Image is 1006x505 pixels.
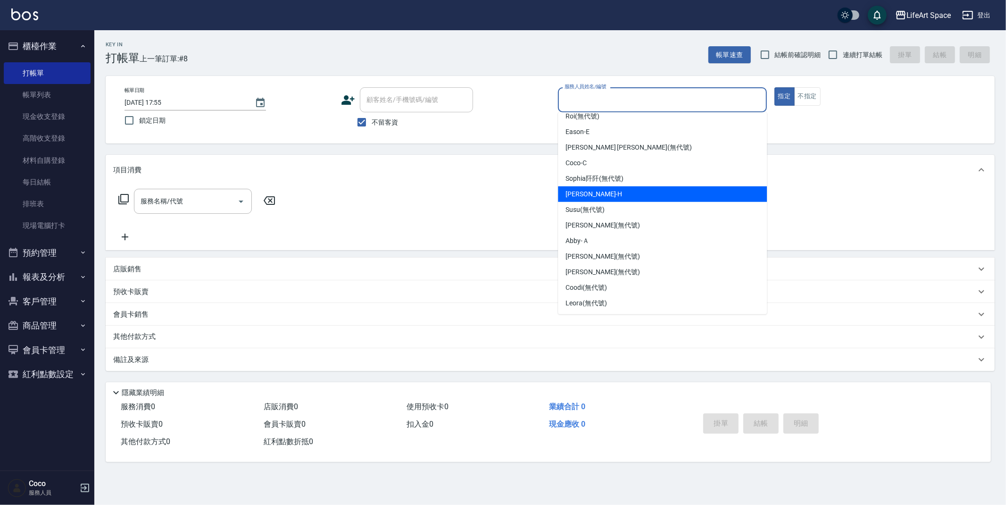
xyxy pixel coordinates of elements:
[113,264,141,274] p: 店販銷售
[106,303,995,326] div: 會員卡銷售
[906,9,951,21] div: LifeArt Space
[4,265,91,289] button: 報表及分析
[122,388,164,398] p: 隱藏業績明細
[106,348,995,371] div: 備註及來源
[11,8,38,20] img: Logo
[565,205,605,215] span: Susu (無代號)
[140,53,188,65] span: 上一筆訂單:#8
[891,6,955,25] button: LifeArt Space
[121,420,163,429] span: 預收卡販賣 0
[264,402,298,411] span: 店販消費 0
[4,215,91,236] a: 現場電腦打卡
[4,193,91,215] a: 排班表
[106,326,995,348] div: 其他付款方式
[565,143,691,152] span: [PERSON_NAME] [PERSON_NAME] (無代號)
[843,50,882,60] span: 連續打單結帳
[775,50,821,60] span: 結帳前確認明細
[4,241,91,265] button: 預約管理
[249,92,272,114] button: Choose date, selected date is 2025-10-07
[774,87,795,106] button: 指定
[794,87,821,106] button: 不指定
[565,220,640,230] span: [PERSON_NAME] (無代號)
[372,118,398,127] span: 不留客資
[4,362,91,387] button: 紅利點數設定
[565,298,607,308] span: Leora (無代號)
[565,83,606,90] label: 服務人員姓名/編號
[549,402,585,411] span: 業績合計 0
[4,171,91,193] a: 每日結帳
[113,287,149,297] p: 預收卡販賣
[565,267,640,277] span: [PERSON_NAME] (無代號)
[565,127,590,137] span: Eason -E
[407,420,433,429] span: 扣入金 0
[4,106,91,127] a: 現金收支登錄
[4,289,91,314] button: 客戶管理
[106,280,995,303] div: 預收卡販賣
[565,236,589,246] span: Abby -Ａ
[565,283,607,293] span: Coodi (無代號)
[139,116,166,126] span: 鎖定日期
[121,402,155,411] span: 服務消費 0
[106,51,140,65] h3: 打帳單
[264,420,306,429] span: 會員卡販賣 0
[708,46,751,64] button: 帳單速查
[549,420,585,429] span: 現金應收 0
[121,437,170,446] span: 其他付款方式 0
[4,62,91,84] a: 打帳單
[125,87,144,94] label: 帳單日期
[106,155,995,185] div: 項目消費
[29,488,77,497] p: 服務人員
[8,479,26,497] img: Person
[4,34,91,59] button: 櫃檯作業
[233,194,249,209] button: Open
[4,313,91,338] button: 商品管理
[264,437,313,446] span: 紅利點數折抵 0
[565,111,599,121] span: Roi (無代號)
[29,479,77,488] h5: Coco
[106,42,140,48] h2: Key In
[125,95,245,110] input: YYYY/MM/DD hh:mm
[565,174,623,184] span: Sophia阡阡 (無代號)
[113,355,149,365] p: 備註及來源
[4,127,91,149] a: 高階收支登錄
[113,332,160,342] p: 其他付款方式
[113,310,149,320] p: 會員卡銷售
[113,165,141,175] p: 項目消費
[106,258,995,280] div: 店販銷售
[565,158,587,168] span: Coco -C
[407,402,449,411] span: 使用預收卡 0
[4,84,91,106] a: 帳單列表
[4,150,91,171] a: 材料自購登錄
[868,6,887,25] button: save
[4,338,91,362] button: 會員卡管理
[565,189,622,199] span: [PERSON_NAME] -H
[958,7,995,24] button: 登出
[565,252,640,261] span: [PERSON_NAME] (無代號)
